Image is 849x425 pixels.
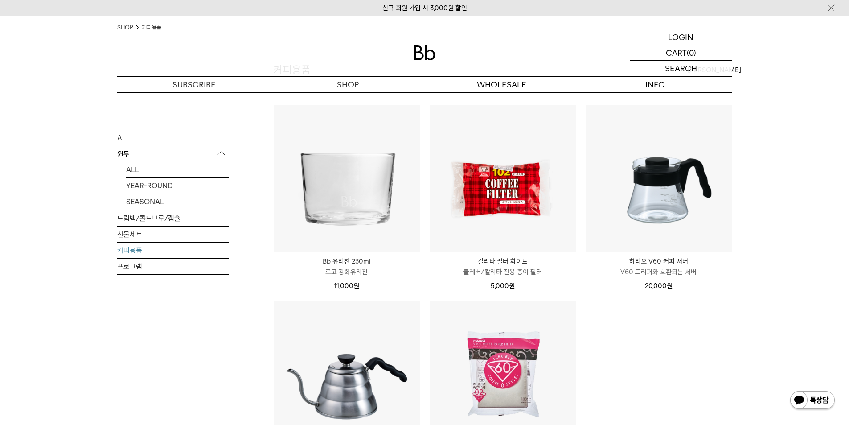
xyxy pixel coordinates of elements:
img: Bb 유리잔 230ml [274,105,420,252]
a: 칼리타 필터 화이트 클레버/칼리타 전용 종이 필터 [430,256,576,277]
a: ALL [117,130,229,145]
p: LOGIN [668,29,693,45]
p: 칼리타 필터 화이트 [430,256,576,267]
p: 하리오 V60 커피 서버 [586,256,732,267]
span: 5,000 [491,282,515,290]
p: WHOLESALE [425,77,578,92]
a: YEAR-ROUND [126,177,229,193]
p: CART [666,45,687,60]
img: 하리오 V60 커피 서버 [586,105,732,252]
p: Bb 유리잔 230ml [274,256,420,267]
p: INFO [578,77,732,92]
p: 클레버/칼리타 전용 종이 필터 [430,267,576,277]
span: 원 [667,282,673,290]
a: LOGIN [630,29,732,45]
a: CART (0) [630,45,732,61]
a: SHOP [271,77,425,92]
a: 신규 회원 가입 시 3,000원 할인 [382,4,467,12]
img: 카카오톡 채널 1:1 채팅 버튼 [789,390,836,412]
a: SUBSCRIBE [117,77,271,92]
a: 커피용품 [117,242,229,258]
p: SEARCH [665,61,697,76]
span: 11,000 [334,282,359,290]
p: 원두 [117,146,229,162]
img: 로고 [414,45,435,60]
a: 하리오 V60 커피 서버 V60 드리퍼와 호환되는 서버 [586,256,732,277]
a: 프로그램 [117,258,229,274]
a: 선물세트 [117,226,229,242]
img: 칼리타 필터 화이트 [430,105,576,252]
p: (0) [687,45,696,60]
a: SEASONAL [126,194,229,209]
a: ALL [126,161,229,177]
span: 원 [509,282,515,290]
a: Bb 유리잔 230ml 로고 강화유리잔 [274,256,420,277]
span: 원 [353,282,359,290]
p: 로고 강화유리잔 [274,267,420,277]
p: V60 드리퍼와 호환되는 서버 [586,267,732,277]
a: 드립백/콜드브루/캡슐 [117,210,229,226]
span: 20,000 [645,282,673,290]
